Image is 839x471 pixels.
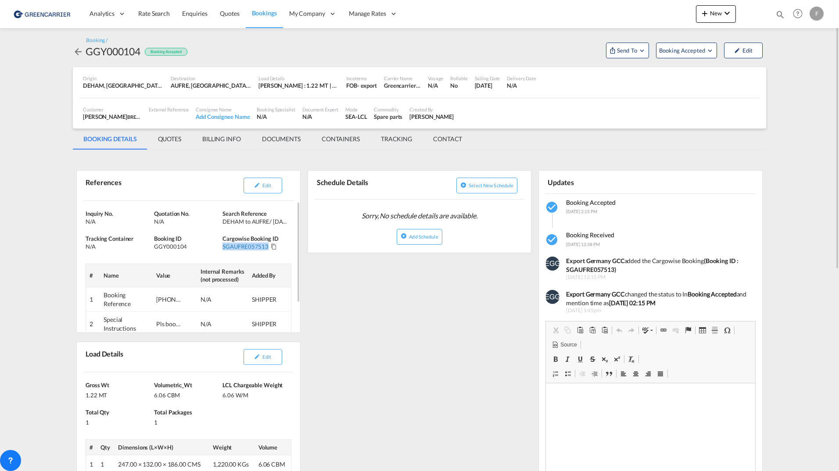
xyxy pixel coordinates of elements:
[566,257,738,273] strong: (Booking ID : SGAUFRE057513)
[149,106,189,113] div: External Reference
[86,312,100,336] td: 2
[349,9,386,18] span: Manage Rates
[222,382,283,389] span: LCL Chargeable Weight
[409,234,438,239] span: Add Schedule
[86,439,97,455] th: #
[549,368,562,379] a: Insert/Remove Numbered List
[566,242,600,247] span: [DATE] 12:38 PM
[222,389,289,399] div: 6.06 W/M
[606,43,649,58] button: Open demo menu
[154,210,190,217] span: Quotation No.
[192,128,251,150] md-tab-item: BILLING INFO
[73,128,473,150] md-pagination-wrapper: Use the left and right arrow keys to navigate between tabs
[97,439,115,455] th: Qty
[656,43,717,58] button: Open demo menu
[625,353,638,365] a: Remove Format
[790,6,810,22] div: Help
[609,299,656,307] b: [DATE] 02:15 PM
[156,295,183,304] div: 18-25-09-083
[271,243,277,250] md-icon: Click to Copy
[213,460,249,468] span: 1,220.00 KGs
[302,113,339,121] div: N/A
[423,128,473,150] md-tab-item: CONTACT
[86,382,109,389] span: Gross Wt
[154,235,182,242] span: Booking ID
[127,113,161,120] span: BRELOG GMBH
[302,106,339,113] div: Document Expert
[790,6,805,21] span: Help
[258,460,285,468] span: 6.06 CBM
[722,8,732,18] md-icon: icon-chevron-down
[248,312,291,336] td: SHIPPER
[566,290,624,298] b: Export Germany GCC
[599,353,611,365] a: Subscript
[545,200,559,214] md-icon: icon-checkbox-marked-circle
[625,325,638,336] a: Redo (Ctrl+Y)
[86,218,152,225] div: N/A
[586,353,599,365] a: Strikethrough
[257,113,295,121] div: N/A
[810,7,824,21] div: F
[201,320,227,328] div: N/A
[545,174,649,189] div: Updates
[450,75,467,82] div: Rollable
[456,178,517,193] button: icon-plus-circleSelect new schedule
[86,287,100,312] td: 1
[384,75,421,82] div: Carrier Name
[262,182,271,188] span: Edit
[709,325,721,336] a: Insert Horizontal Line
[197,264,248,287] th: Internal Remarks (not processed)
[428,75,443,82] div: Voyage
[154,243,220,250] div: GGY000104
[401,233,407,239] md-icon: icon-plus-circle
[248,264,291,287] th: Added By
[682,325,694,336] a: Anchor
[450,82,467,89] div: No
[244,178,282,193] button: icon-pencilEdit
[86,409,109,416] span: Total Qty
[599,325,611,336] a: Paste from Word
[346,75,377,82] div: Incoterms
[374,106,402,113] div: Commodity
[699,8,710,18] md-icon: icon-plus 400-fg
[209,439,255,455] th: Weight
[545,257,559,271] img: EUeHj4AAAAAElFTkSuQmCC
[100,312,153,336] td: Special Instructions
[397,229,442,245] button: icon-plus-circleAdd Schedule
[588,368,601,379] a: Increase Indent
[196,113,250,121] div: Add Consignee Name
[145,48,187,56] div: Booking Accepted
[201,295,227,304] div: N/A
[562,353,574,365] a: Italic (Ctrl+I)
[138,10,170,17] span: Rate Search
[642,368,654,379] a: Align Right
[83,106,142,113] div: Customer
[566,231,614,239] span: Booking Received
[258,82,339,89] div: [PERSON_NAME] : 1.22 MT | Volumetric Wt : 6.06 CBM | Chargeable Wt : 6.06 W/M
[475,75,500,82] div: Sailing Date
[346,82,357,89] div: FOB
[289,9,325,18] span: My Company
[428,82,443,89] div: N/A
[258,75,339,82] div: Load Details
[586,325,599,336] a: Paste as plain text (Ctrl+Shift+V)
[154,416,220,426] div: 1
[248,287,291,312] td: SHIPPER
[90,9,115,18] span: Analytics
[611,353,623,365] a: Superscript
[603,368,615,379] a: Block Quote
[775,10,785,23] div: icon-magnify
[83,82,164,89] div: DEHAM, Hamburg, Germany, Western Europe, Europe
[257,106,295,113] div: Booking Specialist
[255,439,291,455] th: Volume
[73,46,83,57] md-icon: icon-arrow-left
[559,341,577,349] span: Source
[262,354,271,360] span: Edit
[222,210,266,217] span: Search Reference
[154,409,192,416] span: Total Packages
[566,274,749,281] span: [DATE] 12:15 PM
[507,82,536,89] div: N/A
[549,339,579,350] a: Source
[251,128,311,150] md-tab-item: DOCUMENTS
[696,5,736,23] button: icon-plus 400-fgNewicon-chevron-down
